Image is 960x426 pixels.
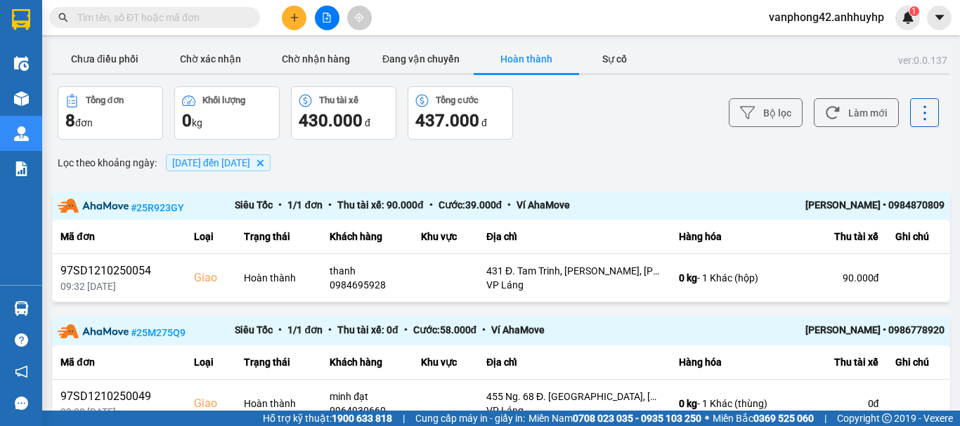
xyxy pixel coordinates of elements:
div: đ [299,109,389,132]
span: 1 [912,6,916,16]
strong: 1900 633 818 [332,413,392,424]
span: notification [15,365,28,378]
div: [PERSON_NAME] • 0986778920 [767,322,945,340]
span: caret-down [933,11,946,24]
img: warehouse-icon [14,56,29,71]
th: Mã đơn [52,220,186,254]
button: Đang vận chuyển [368,45,474,73]
div: Khối lượng [202,95,245,105]
div: 0 đ [819,397,878,411]
span: 12/10/2025 đến 13/10/2025 [172,157,250,168]
button: Chờ xác nhận [157,45,263,73]
button: file-add [315,6,339,30]
div: 0964930660 [330,404,403,418]
th: Ghi chú [887,345,950,380]
img: solution-icon [14,161,29,176]
div: Giao [194,395,227,412]
button: Tổng cước437.000 đ [408,86,513,140]
span: • [323,199,337,211]
th: Địa chỉ [478,345,670,380]
button: caret-down [927,6,952,30]
th: Khách hàng [321,220,412,254]
th: Ghi chú [887,220,950,254]
div: Giao [194,269,227,286]
div: đ [415,109,505,132]
span: • [273,199,287,211]
div: thanh [330,264,403,278]
span: 0 [182,111,192,131]
img: warehouse-icon [14,301,29,316]
button: plus [282,6,306,30]
span: • [424,199,439,211]
button: Thu tài xế430.000 đ [291,86,396,140]
th: Khu vực [413,220,478,254]
div: Thu tài xế [319,95,358,105]
span: • [502,199,517,211]
th: Địa chỉ [478,220,670,254]
th: Mã đơn [52,345,186,380]
img: warehouse-icon [14,126,29,141]
div: - 1 Khác (hộp) [679,271,803,285]
div: Hoàn thành [244,397,313,411]
img: warehouse-icon [14,91,29,106]
span: • [323,324,337,335]
div: Thu tài xế [819,354,878,371]
sup: 1 [909,6,919,16]
div: 09:32 [DATE] [60,279,177,293]
button: Làm mới [814,98,899,127]
span: Hỗ trợ kỹ thuật: [263,411,392,426]
span: # 25R923GY [131,201,184,213]
div: Hoàn thành [244,271,313,285]
span: • [476,324,491,335]
div: - 1 Khác (thùng) [679,397,803,411]
button: Khối lượng0kg [174,86,280,140]
img: logo-vxr [12,9,30,30]
th: Trạng thái [235,345,321,380]
img: partner-logo [58,324,129,338]
button: Tổng đơn8đơn [58,86,163,140]
svg: Delete [256,159,264,167]
div: Thu tài xế [819,228,878,245]
span: 430.000 [299,111,363,131]
span: Lọc theo khoảng ngày : [58,155,157,171]
span: # 25M275Q9 [131,327,186,338]
strong: 0708 023 035 - 0935 103 250 [573,413,701,424]
div: 431 Đ. Tam Trinh, [PERSON_NAME], [PERSON_NAME], [GEOGRAPHIC_DATA] 100000, [GEOGRAPHIC_DATA] [486,264,662,278]
div: Siêu Tốc 1 / 1 đơn Thu tài xế: 0 đ Cước: 58.000 đ Ví AhaMove [235,322,767,340]
span: 12/10/2025 đến 13/10/2025, close by backspace [166,154,271,171]
span: question-circle [15,333,28,347]
span: message [15,397,28,410]
span: Miền Nam [528,411,701,426]
div: VP Láng [486,404,662,418]
span: vanphong42.anhhuyhp [758,8,895,26]
div: 455 Ng. 68 Đ. [GEOGRAPHIC_DATA], [GEOGRAPHIC_DATA], [GEOGRAPHIC_DATA], [GEOGRAPHIC_DATA] 100000, ... [486,390,662,404]
span: | [824,411,826,426]
button: Chờ nhận hàng [263,45,368,73]
span: 8 [65,111,75,131]
span: 437.000 [415,111,479,131]
div: 97SD1210250054 [60,262,177,279]
div: kg [182,109,272,132]
span: copyright [882,413,892,423]
div: Tổng đơn [86,95,124,105]
th: Trạng thái [235,220,321,254]
button: Chưa điều phối [52,45,157,73]
input: Tìm tên, số ĐT hoặc mã đơn [77,10,243,25]
th: Hàng hóa [670,220,811,254]
span: • [273,324,287,335]
div: [PERSON_NAME] • 0984870809 [767,197,945,215]
span: Miền Bắc [713,411,814,426]
span: • [398,324,413,335]
div: 0984695928 [330,278,403,292]
span: ⚪️ [705,415,709,421]
th: Khu vực [413,345,478,380]
strong: 0369 525 060 [753,413,814,424]
div: Tổng cước [436,95,479,105]
th: Hàng hóa [670,345,811,380]
th: Loại [186,220,235,254]
span: 0 kg [679,398,697,409]
div: đơn [65,109,155,132]
div: 97SD1210250049 [60,388,177,405]
div: Siêu Tốc 1 / 1 đơn Thu tài xế: 90.000 đ Cước: 39.000 đ Ví AhaMove [235,197,767,215]
img: partner-logo [58,199,129,213]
